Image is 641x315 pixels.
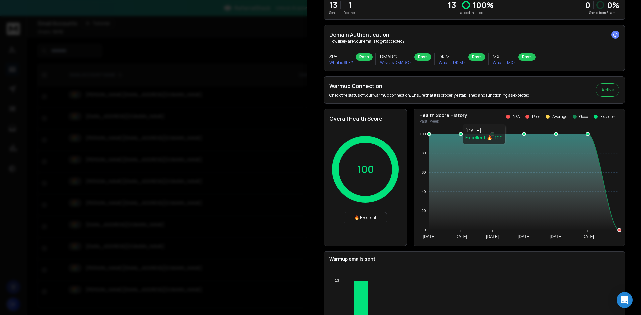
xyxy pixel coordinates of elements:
[513,114,520,119] p: N/A
[422,190,426,194] tspan: 40
[343,10,357,15] p: Received
[419,112,467,119] p: Health Score History
[596,83,619,97] button: Active
[329,82,530,90] h2: Warmup Connection
[422,209,426,213] tspan: 20
[329,60,353,65] p: What is SPF ?
[468,53,485,61] div: Pass
[424,228,426,232] tspan: 0
[439,60,466,65] p: What is DKIM ?
[329,39,619,44] p: How likely are your emails to get accepted?
[356,53,373,61] div: Pass
[493,53,516,60] h3: MX
[493,60,516,65] p: What is MX ?
[329,256,619,262] p: Warmup emails sent
[518,234,530,239] tspan: [DATE]
[357,163,374,175] p: 100
[552,114,567,119] p: Average
[518,53,536,61] div: Pass
[550,234,562,239] tspan: [DATE]
[329,31,619,39] h2: Domain Authentication
[329,53,353,60] h3: SPF
[380,60,412,65] p: What is DMARC ?
[448,10,494,15] p: Landed in Inbox
[585,10,619,15] p: Saved from Spam
[420,132,426,136] tspan: 100
[454,234,467,239] tspan: [DATE]
[532,114,540,119] p: Poor
[414,53,431,61] div: Pass
[329,10,337,15] p: Sent
[344,212,387,223] div: 🔥 Excellent
[423,234,435,239] tspan: [DATE]
[617,292,633,308] div: Open Intercom Messenger
[422,170,426,174] tspan: 60
[422,151,426,155] tspan: 80
[419,119,467,124] p: Past 1 week
[329,93,530,98] p: Check the status of your warmup connection. Ensure that it is properly established and functionin...
[380,53,412,60] h3: DMARC
[581,234,594,239] tspan: [DATE]
[600,114,617,119] p: Excellent
[439,53,466,60] h3: DKIM
[329,115,401,123] h2: Overall Health Score
[579,114,588,119] p: Good
[335,278,339,282] tspan: 13
[486,234,499,239] tspan: [DATE]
